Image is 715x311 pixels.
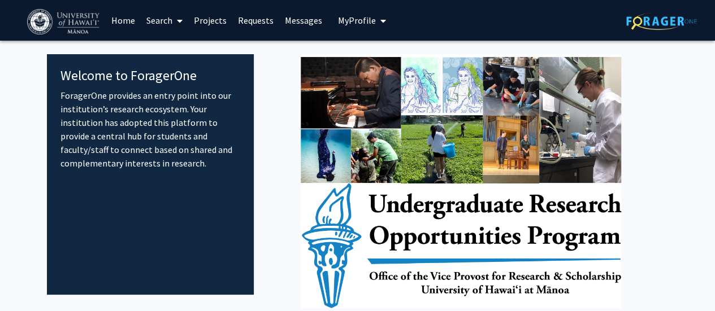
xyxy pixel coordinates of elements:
[301,54,621,308] img: Cover Image
[27,9,102,34] img: University of Hawaiʻi at Mānoa Logo
[279,1,328,40] a: Messages
[626,12,697,30] img: ForagerOne Logo
[141,1,188,40] a: Search
[188,1,232,40] a: Projects
[60,89,241,170] p: ForagerOne provides an entry point into our institution’s research ecosystem. Your institution ha...
[8,260,48,303] iframe: Chat
[338,15,376,26] span: My Profile
[232,1,279,40] a: Requests
[106,1,141,40] a: Home
[60,68,241,84] h4: Welcome to ForagerOne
